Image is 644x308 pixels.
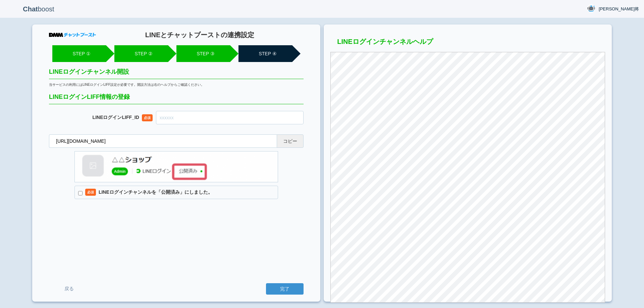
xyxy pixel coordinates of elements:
b: Chat [23,5,38,13]
a: 戻る [49,283,89,295]
input: 必須LINEログインチャンネルを「公開済み」にしました。 [78,191,83,195]
h2: LINEログインLIFF情報の登録 [49,94,304,104]
img: LINEログインチャンネル情報の登録確認 [74,151,278,182]
label: LINEログインチャンネルを「公開済み」にしました。 [74,186,278,199]
h2: LINEログインチャンネル開設 [49,69,304,79]
li: STEP ④ [238,45,292,62]
input: 完了 [266,283,304,295]
img: DMMチャットブースト [49,33,96,37]
h3: LINEログインチャンネルヘルプ [330,38,605,49]
span: [PERSON_NAME]将 [599,6,639,12]
input: xxxxxx [156,111,304,124]
button: コピー [277,134,304,148]
h1: LINEとチャットブーストの連携設定 [96,31,304,39]
span: 必須 [85,189,96,196]
li: STEP ① [52,45,106,62]
div: 当サービスの利用にはLINEログインLIFF設定が必要です。開設方法は右のヘルプからご確認ください。 [49,82,304,87]
span: 必須 [142,114,153,121]
li: STEP ③ [176,45,230,62]
img: User Image [587,4,595,13]
p: boost [5,1,72,17]
dt: LINEログインLIFF_ID [49,115,156,120]
li: STEP ② [114,45,168,62]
